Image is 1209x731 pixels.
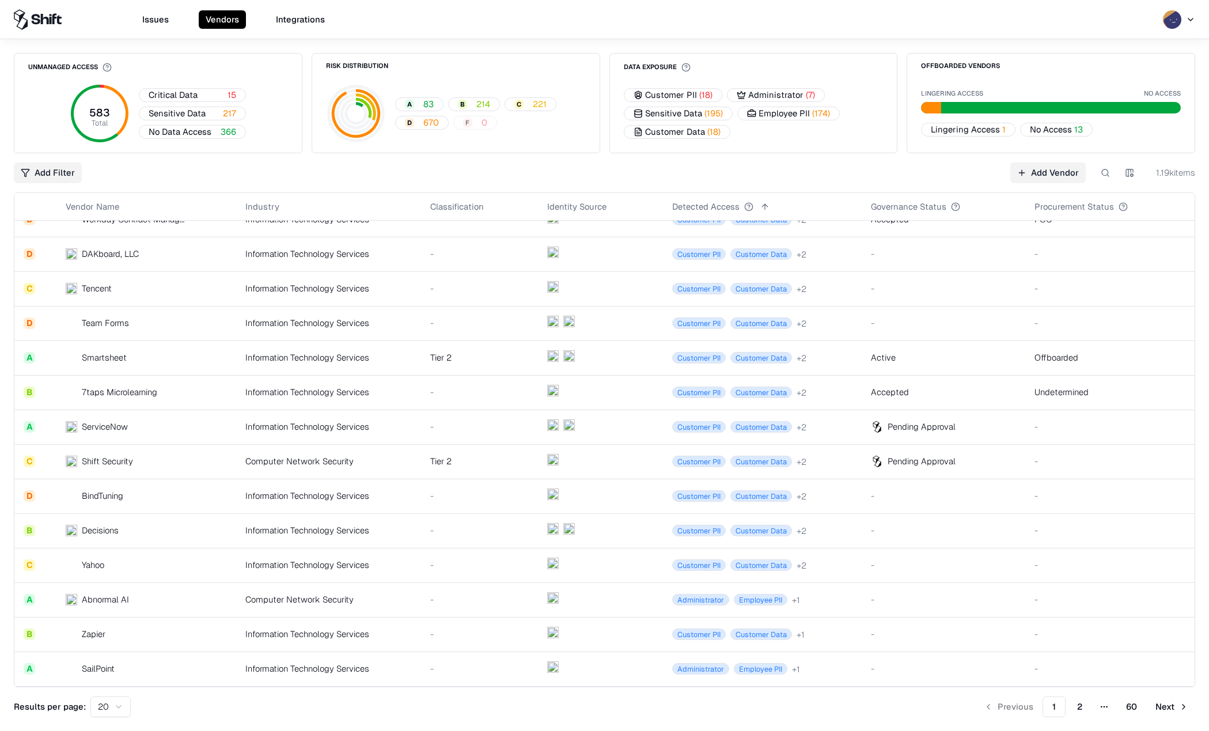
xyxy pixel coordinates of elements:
[82,386,157,398] div: 7taps Microlearning
[66,594,77,605] img: Abnormal AI
[245,200,279,213] div: Industry
[82,248,139,260] div: DAKboard, LLC
[66,283,77,294] img: Tencent
[430,490,529,502] div: -
[672,490,726,502] span: Customer PII
[730,559,792,571] span: Customer Data
[797,387,806,399] button: +2
[24,387,35,398] div: B
[1117,696,1146,717] button: 60
[245,421,412,433] div: Information Technology Services
[797,490,806,502] div: + 2
[82,455,133,467] div: Shift Security
[505,97,556,111] button: C221
[1034,248,1185,260] div: -
[1020,123,1093,137] button: No Access13
[430,351,529,363] div: Tier 2
[672,594,729,605] span: Administrator
[1043,696,1066,717] button: 1
[730,248,792,260] span: Customer Data
[66,387,77,398] img: 7taps Microlearning
[871,593,1017,605] div: -
[139,125,246,139] button: No Data Access366
[24,456,35,467] div: C
[24,594,35,605] div: A
[135,10,176,29] button: Issues
[514,100,524,109] div: C
[797,456,806,468] div: + 2
[871,317,1017,329] div: -
[1025,375,1195,410] td: Undetermined
[14,162,82,183] button: Add Filter
[1034,421,1185,433] div: -
[448,97,500,111] button: B214
[228,89,236,101] span: 15
[245,524,412,536] div: Information Technology Services
[430,282,529,294] div: -
[430,662,529,675] div: -
[14,700,86,713] p: Results per page:
[245,317,412,329] div: Information Technology Services
[672,387,726,398] span: Customer PII
[430,559,529,571] div: -
[672,525,726,536] span: Customer PII
[921,63,1000,69] div: Offboarded Vendors
[245,662,412,675] div: Information Technology Services
[24,283,35,294] div: C
[149,107,206,119] span: Sensitive Data
[977,696,1195,717] nav: pagination
[1144,90,1181,97] label: No Access
[871,662,1017,675] div: -
[66,559,77,571] img: Yahoo
[66,456,77,467] img: Shift Security
[797,490,806,502] button: +2
[24,421,35,433] div: A
[1068,696,1091,717] button: 2
[888,455,956,467] div: Pending Approval
[245,455,412,467] div: Computer Network Security
[89,106,110,119] tspan: 583
[66,490,77,502] img: BindTuning
[871,248,1017,260] div: -
[423,98,434,110] span: 83
[730,317,792,329] span: Customer Data
[199,10,246,29] button: Vendors
[221,126,236,138] span: 366
[797,283,806,295] button: +2
[24,559,35,571] div: C
[245,386,412,398] div: Information Technology Services
[533,98,547,110] span: 221
[624,125,730,139] button: Customer Data(18)
[223,107,236,119] span: 217
[730,421,792,433] span: Customer Data
[547,627,559,638] img: entra.microsoft.com
[245,351,412,363] div: Information Technology Services
[92,118,108,128] tspan: Total
[430,386,529,398] div: -
[547,661,559,673] img: entra.microsoft.com
[547,385,559,396] img: entra.microsoft.com
[871,524,1017,536] div: -
[149,126,211,138] span: No Data Access
[139,88,246,102] button: Critical Data15
[149,89,198,101] span: Critical Data
[734,594,787,605] span: Employee PII
[737,107,840,120] button: Employee PII(174)
[672,283,726,294] span: Customer PII
[66,248,77,260] img: DAKboard, LLC
[672,248,726,260] span: Customer PII
[563,350,575,362] img: microsoft365.com
[871,282,1017,294] div: -
[24,628,35,640] div: B
[871,386,909,398] div: Accepted
[734,663,787,675] span: Employee PII
[672,628,726,640] span: Customer PII
[326,63,388,69] div: Risk Distribution
[624,63,691,72] div: Data Exposure
[24,525,35,536] div: B
[672,317,726,329] span: Customer PII
[82,421,128,433] div: ServiceNow
[931,123,1000,135] span: Lingering Access
[730,628,792,640] span: Customer Data
[547,419,559,431] img: entra.microsoft.com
